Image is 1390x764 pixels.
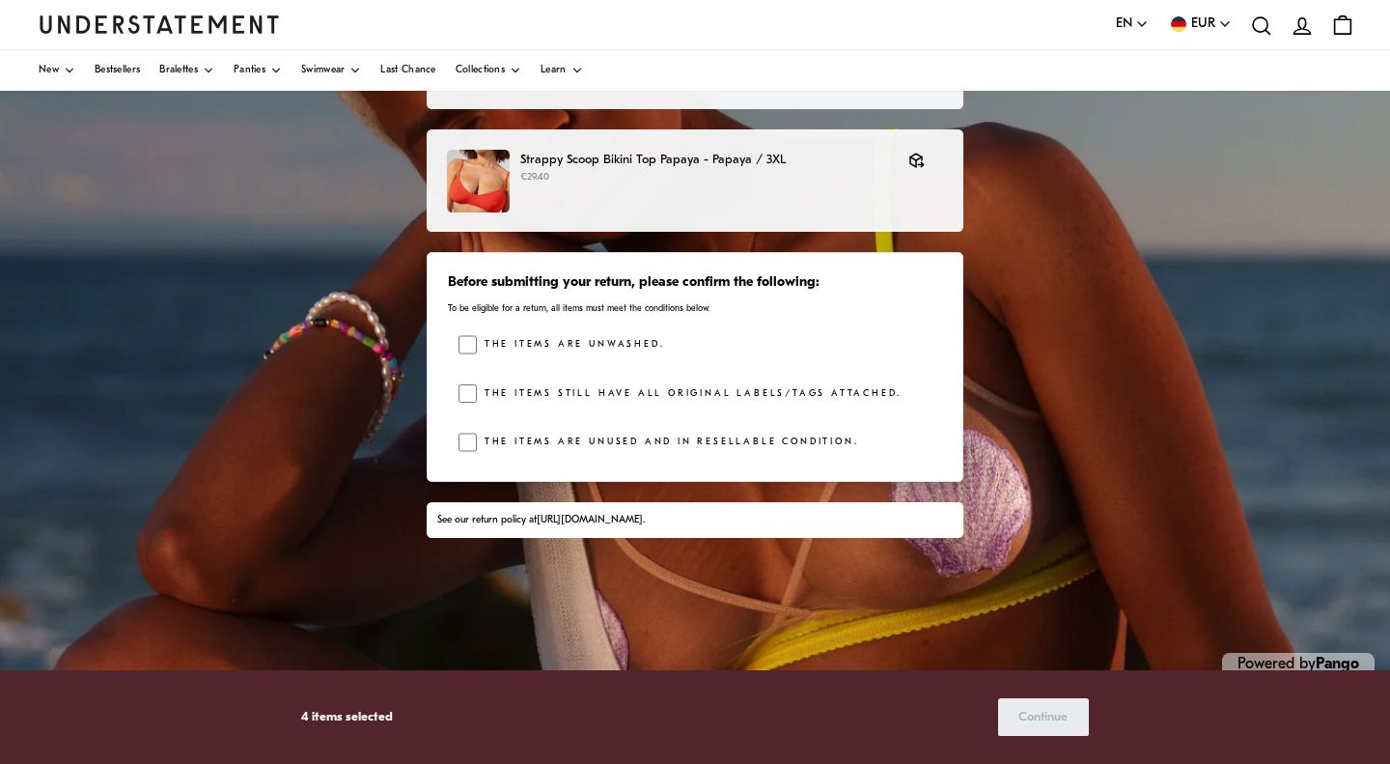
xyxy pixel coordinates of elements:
[537,515,643,525] a: [URL][DOMAIN_NAME]
[448,302,942,315] p: To be eligible for a return, all items must meet the conditions below.
[1191,14,1215,35] span: EUR
[1116,14,1149,35] button: EN
[1316,657,1359,672] a: Pango
[380,66,435,75] span: Last Chance
[159,50,214,91] a: Bralettes
[541,66,567,75] span: Learn
[1168,14,1232,35] button: EUR
[520,170,889,185] p: €29.40
[437,513,954,528] div: See our return policy at .
[301,66,345,75] span: Swimwear
[456,50,521,91] a: Collections
[39,66,59,75] span: New
[301,50,361,91] a: Swimwear
[380,50,435,91] a: Last Chance
[448,273,942,293] h3: Before submitting your return, please confirm the following:
[477,335,664,354] label: The items are unwashed.
[95,66,140,75] span: Bestsellers
[95,50,140,91] a: Bestsellers
[477,384,902,404] label: The items still have all original labels/tags attached.
[477,433,858,452] label: The items are unused and in resellable condition.
[159,66,198,75] span: Bralettes
[456,66,505,75] span: Collections
[39,50,75,91] a: New
[520,150,889,170] p: Strappy Scoop Bikini Top Papaya - Papaya / 3XL
[1222,653,1375,677] p: Powered by
[447,150,510,212] img: PAYA-BRA-110.jpg
[234,50,282,91] a: Panties
[541,50,583,91] a: Learn
[1116,14,1132,35] span: EN
[234,66,265,75] span: Panties
[39,15,280,33] a: Understatement Homepage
